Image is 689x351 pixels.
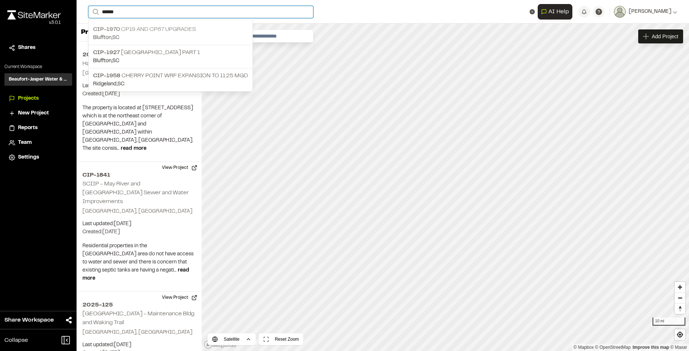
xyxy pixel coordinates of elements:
[9,139,68,147] a: Team
[18,139,32,147] span: Team
[18,124,38,132] span: Reports
[18,44,35,52] span: Shares
[82,311,194,325] h2: [GEOGRAPHIC_DATA] - Maintenance Bldg and Waking Trail
[614,6,677,18] button: [PERSON_NAME]
[18,95,39,103] span: Projects
[89,45,252,68] a: CIP-1927 [GEOGRAPHIC_DATA] Part 1Bluffton,SC
[4,64,72,70] p: Current Workspace
[93,73,120,78] span: CIP-1958
[573,345,594,350] a: Mapbox
[9,153,68,162] a: Settings
[82,82,196,90] p: Last updated: [DATE]
[4,336,28,345] span: Collapse
[93,48,248,57] p: [GEOGRAPHIC_DATA] Part 1
[538,4,572,19] button: Open AI Assistant
[18,109,49,117] span: New Project
[9,44,68,52] a: Shares
[121,146,146,151] span: read more
[158,162,202,174] button: View Project
[9,124,68,132] a: Reports
[93,25,248,34] p: CP19 and CP67 Upgrades
[633,345,669,350] a: Map feedback
[9,109,68,117] a: New Project
[88,6,102,18] button: Search
[82,61,172,66] h2: Hardeeville [GEOGRAPHIC_DATA]
[93,34,248,42] p: Bluffton , SC
[204,340,236,349] a: Mapbox logo
[675,304,685,314] span: Reset bearing to north
[93,50,120,55] span: CIP-1927
[202,24,689,351] canvas: Map
[614,6,626,18] img: User
[82,301,196,309] h2: 2025-125
[89,68,252,91] a: CIP-1958 Cherry Point WRF Expansion to 11.25 MGDRidgeland,SC
[82,228,196,236] p: Created: [DATE]
[675,292,685,303] button: Zoom out
[259,333,303,345] button: Reset Zoom
[18,153,39,162] span: Settings
[82,181,189,204] h2: SCIIP - May River and [GEOGRAPHIC_DATA] Sewer and Water Improvements
[538,4,575,19] div: Open AI Assistant
[670,345,687,350] a: Maxar
[7,19,61,26] div: Oh geez...please don't...
[82,171,196,180] h2: CIP-1841
[82,208,196,216] p: [GEOGRAPHIC_DATA], [GEOGRAPHIC_DATA]
[208,333,256,345] button: Satellite
[653,318,685,326] div: 10 mi
[89,22,252,45] a: CIP-1970 CP19 and CP67 UpgradesBluffton,SC
[81,28,109,38] p: Projects
[82,341,196,349] p: Last updated: [DATE]
[9,95,68,103] a: Projects
[82,220,196,228] p: Last updated: [DATE]
[675,303,685,314] button: Reset bearing to north
[595,345,631,350] a: OpenStreetMap
[82,90,196,98] p: Created: [DATE]
[9,76,68,83] h3: Beaufort-Jasper Water & Sewer Authority
[629,8,671,16] span: [PERSON_NAME]
[675,282,685,292] button: Zoom in
[93,57,248,65] p: Bluffton , SC
[652,33,678,40] span: Add Project
[7,10,61,19] img: rebrand.png
[82,104,196,153] p: The property is located at [STREET_ADDRESS] which is at the northeast corner of [GEOGRAPHIC_DATA]...
[82,329,196,337] p: [GEOGRAPHIC_DATA], [GEOGRAPHIC_DATA]
[93,27,120,32] span: CIP-1970
[158,292,202,304] button: View Project
[82,50,196,59] h2: 2024-129
[548,7,569,16] span: AI Help
[82,70,196,78] p: [GEOGRAPHIC_DATA], [GEOGRAPHIC_DATA]
[82,242,196,283] p: Residential properties in the [GEOGRAPHIC_DATA] area do not have access to water and sewer and th...
[530,9,535,14] button: Clear text
[93,80,248,88] p: Ridgeland , SC
[4,316,54,325] span: Share Workspace
[93,71,248,80] p: Cherry Point WRF Expansion to 11.25 MGD
[675,329,685,340] button: Find my location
